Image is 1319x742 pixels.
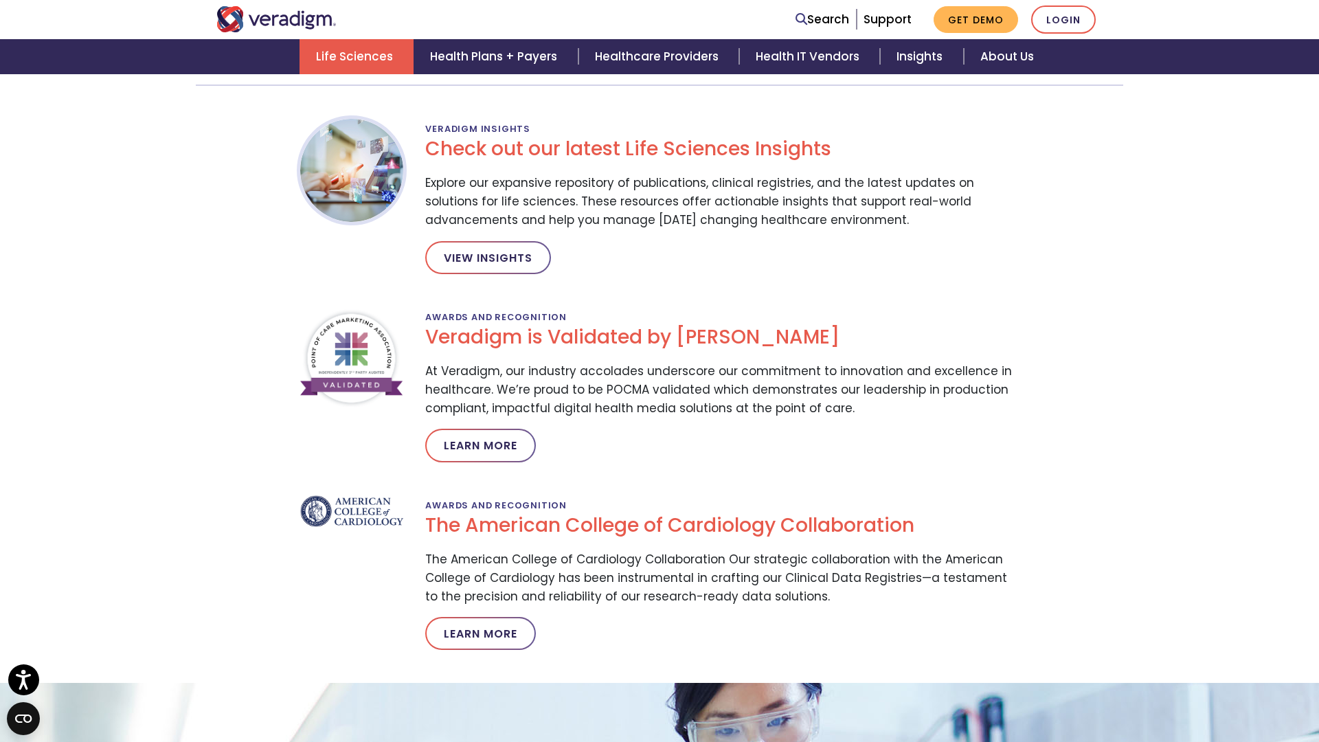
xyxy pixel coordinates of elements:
[425,429,536,462] a: Learn More
[964,39,1050,74] a: About Us
[300,39,414,74] a: Life Sciences
[216,6,337,32] img: Veradigm logo
[796,10,849,29] a: Search
[414,39,578,74] a: Health Plans + Payers
[425,494,567,517] span: Awards and Recognition
[425,241,551,274] a: View Insights
[880,39,963,74] a: Insights
[425,172,1018,241] span: Explore our expansive repository of publications, clinical registries, and the latest updates on ...
[934,6,1018,33] a: Get Demo
[425,306,567,328] span: Awards and Recognition
[864,11,912,27] a: Support
[1031,5,1096,34] a: Login
[425,360,1018,429] span: At Veradigm, our industry accolades underscore our commitment to innovation and excellence in hea...
[7,702,40,735] button: Open CMP widget
[578,39,739,74] a: Healthcare Providers
[425,137,1018,161] h2: Check out our latest Life Sciences Insights
[300,119,403,222] img: solution-life-science-insights.jpg
[300,307,403,410] img: solution-life-science-pocma.png
[425,117,530,140] span: Veradigm Insights
[425,617,536,650] a: Learn More
[300,495,403,527] img: solution-life-science-acc.png
[425,514,1018,537] h2: The American College of Cardiology Collaboration
[425,326,1018,349] h2: Veradigm is Validated by [PERSON_NAME]
[739,39,880,74] a: Health IT Vendors
[425,548,1018,617] span: The American College of Cardiology Collaboration Our strategic collaboration with the American Co...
